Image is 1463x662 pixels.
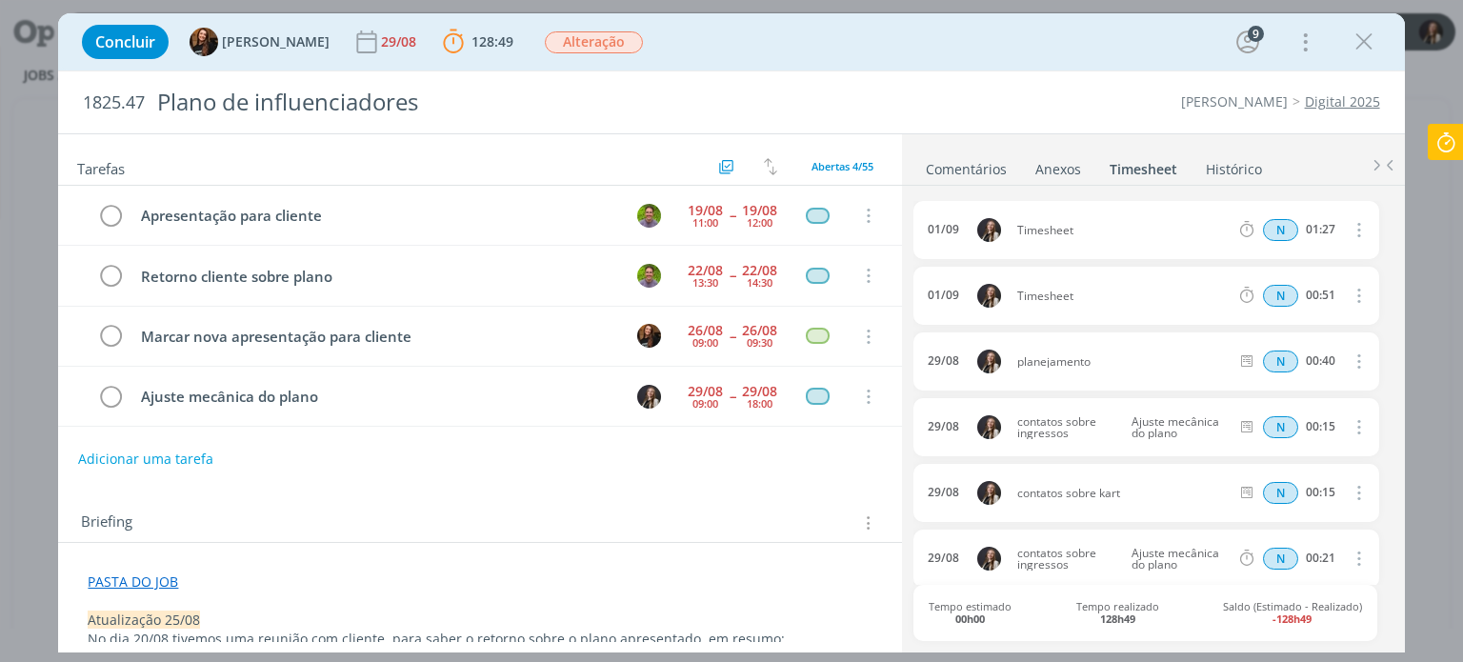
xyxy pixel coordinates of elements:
[1205,151,1263,179] a: Histórico
[747,337,772,348] div: 09:30
[955,612,985,626] b: 00h00
[1273,612,1312,626] b: -128h49
[83,92,145,113] span: 1825.47
[222,35,330,49] span: [PERSON_NAME]
[1306,486,1335,499] div: 00:15
[1263,416,1298,438] span: N
[1263,285,1298,307] div: Horas normais
[132,265,619,289] div: Retorno cliente sobre plano
[1124,416,1233,439] span: Ajuste mecânica do plano
[637,385,661,409] img: L
[88,630,872,649] p: No dia 20/08 tivemos uma reunião com cliente, para saber o retorno sobre o plano apresentado, em ...
[190,28,218,56] img: T
[149,79,832,126] div: Plano de influenciadores
[1306,420,1335,433] div: 00:15
[1124,548,1233,571] span: Ajuste mecânica do plano
[1248,26,1264,42] div: 9
[635,261,664,290] button: T
[77,442,214,476] button: Adicionar uma tarefa
[1306,289,1335,302] div: 00:51
[635,382,664,411] button: L
[742,385,777,398] div: 29/08
[925,151,1008,179] a: Comentários
[977,350,1001,373] img: L
[1263,351,1298,372] span: N
[1263,548,1298,570] span: N
[1010,416,1124,439] span: contatos sobre ingressos
[1263,351,1298,372] div: Horas normais
[132,204,619,228] div: Apresentação para cliente
[1181,92,1288,110] a: [PERSON_NAME]
[1010,488,1237,499] span: contatos sobre kart
[1010,356,1237,368] span: planejamento
[1100,612,1135,626] b: 128h49
[637,204,661,228] img: T
[928,289,959,302] div: 01/09
[747,217,772,228] div: 12:00
[928,552,959,565] div: 29/08
[977,284,1001,308] img: L
[977,481,1001,505] img: L
[95,34,155,50] span: Concluir
[688,264,723,277] div: 22/08
[1263,416,1298,438] div: Horas normais
[637,264,661,288] img: T
[637,324,661,348] img: T
[977,415,1001,439] img: L
[1305,92,1380,110] a: Digital 2025
[1076,600,1159,625] span: Tempo realizado
[928,486,959,499] div: 29/08
[692,217,718,228] div: 11:00
[742,324,777,337] div: 26/08
[1010,225,1237,236] span: Timesheet
[1263,285,1298,307] span: N
[977,218,1001,242] img: L
[1263,548,1298,570] div: Horas normais
[82,25,169,59] button: Concluir
[688,204,723,217] div: 19/08
[929,600,1012,625] span: Tempo estimado
[1233,27,1263,57] button: 9
[692,337,718,348] div: 09:00
[1109,151,1178,179] a: Timesheet
[742,204,777,217] div: 19/08
[742,264,777,277] div: 22/08
[1010,291,1237,302] span: Timesheet
[1035,160,1081,179] div: Anexos
[190,28,330,56] button: T[PERSON_NAME]
[1263,219,1298,241] div: Horas normais
[977,547,1001,571] img: L
[88,611,200,629] span: Atualização 25/08
[471,32,513,50] span: 128:49
[688,324,723,337] div: 26/08
[438,27,518,57] button: 128:49
[132,385,619,409] div: Ajuste mecânica do plano
[1263,219,1298,241] span: N
[1263,482,1298,504] div: Horas normais
[1223,600,1362,625] span: Saldo (Estimado - Realizado)
[81,511,132,535] span: Briefing
[730,390,735,403] span: --
[88,572,178,591] a: PASTA DO JOB
[635,322,664,351] button: T
[1306,354,1335,368] div: 00:40
[928,354,959,368] div: 29/08
[692,398,718,409] div: 09:00
[1306,552,1335,565] div: 00:21
[730,330,735,343] span: --
[58,13,1404,652] div: dialog
[730,269,735,282] span: --
[747,277,772,288] div: 14:30
[928,420,959,433] div: 29/08
[1010,548,1124,571] span: contatos sobre ingressos
[132,325,619,349] div: Marcar nova apresentação para cliente
[688,385,723,398] div: 29/08
[764,158,777,175] img: arrow-down-up.svg
[1306,223,1335,236] div: 01:27
[730,209,735,222] span: --
[812,159,873,173] span: Abertas 4/55
[77,155,125,178] span: Tarefas
[1263,482,1298,504] span: N
[545,31,643,53] span: Alteração
[635,201,664,230] button: T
